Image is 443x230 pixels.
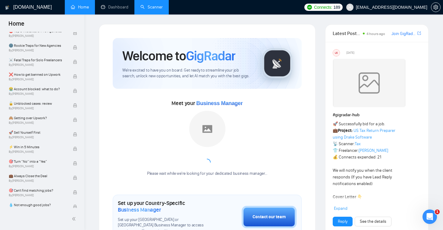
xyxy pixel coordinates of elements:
[9,57,67,63] span: ☠️ Fatal Traps for Solo Freelancers
[9,187,67,193] span: 🎯 Can't find matching jobs?
[333,50,340,56] div: US
[73,190,77,194] span: lock
[262,48,292,78] img: gigradar-logo.png
[9,92,67,96] span: By [PERSON_NAME]
[73,45,77,50] span: lock
[9,158,67,165] span: 🎯 Turn “No” into a “Yes”
[314,4,332,11] span: Connects:
[9,34,67,38] span: By [PERSON_NAME]
[346,50,354,56] span: [DATE]
[73,103,77,107] span: lock
[196,100,243,106] span: Business Manager
[333,112,421,118] h1: # gigradar-hub
[73,89,77,93] span: lock
[73,161,77,165] span: lock
[307,5,312,10] img: upwork-logo.png
[9,150,67,154] span: By [PERSON_NAME]
[431,2,441,12] button: setting
[435,209,440,214] span: 1
[391,30,416,37] a: Join GigRadar Slack Community
[186,48,235,64] span: GigRadar
[9,43,67,49] span: 🌚 Rookie Traps for New Agencies
[9,179,67,183] span: By [PERSON_NAME]
[333,59,405,107] img: weqQh+iSagEgQAAAABJRU5ErkJggg==
[9,115,67,121] span: 🙈 Getting over Upwork?
[9,165,67,168] span: By [PERSON_NAME]
[417,30,421,36] a: export
[72,216,78,222] span: double-left
[73,60,77,64] span: lock
[71,5,89,10] a: homeHome
[73,74,77,78] span: lock
[417,31,421,36] span: export
[333,30,361,37] span: Latest Posts from the GigRadar Community
[338,128,353,133] strong: Project:
[360,218,386,225] a: See the details
[5,3,9,12] img: logo
[73,176,77,180] span: lock
[338,218,347,225] a: Reply
[9,78,67,81] span: By [PERSON_NAME]
[333,194,362,200] strong: Cover Letter 👇
[355,217,391,226] button: See the details
[9,101,67,107] span: 🔓 Unblocked cases: review
[73,31,77,35] span: lock
[9,107,67,110] span: By [PERSON_NAME]
[9,129,67,136] span: 🚀 Sell Yourself First
[203,158,211,167] span: loading
[348,5,352,9] span: user
[9,202,67,208] span: 💧 Not enough good jobs?
[73,147,77,151] span: lock
[9,173,67,179] span: 💼 Always Close the Deal
[171,100,243,107] span: Meet your
[423,209,437,224] iframe: Intercom live chat
[9,49,67,52] span: By [PERSON_NAME]
[9,136,67,139] span: By [PERSON_NAME]
[9,63,67,67] span: By [PERSON_NAME]
[73,205,77,209] span: lock
[431,5,441,10] a: setting
[189,111,225,147] img: placeholder.png
[431,5,440,10] span: setting
[334,206,347,211] span: Expand
[101,5,128,10] a: dashboardDashboard
[355,141,361,146] a: Tax
[143,171,271,177] div: Please wait while we're looking for your dedicated business manager...
[73,132,77,136] span: lock
[242,206,297,228] button: Contact our team
[333,128,395,140] a: US Tax Return Preparer using Drake Software
[9,121,67,125] span: By [PERSON_NAME]
[9,72,67,78] span: ❌ How to get banned on Upwork
[9,193,67,197] span: By [PERSON_NAME]
[333,217,353,226] button: Reply
[140,5,163,10] a: searchScanner
[122,48,235,64] h1: Welcome to
[9,144,67,150] span: ⚡ Win in 5 Minutes
[9,86,67,92] span: 😭 Account blocked: what to do?
[4,19,29,32] span: Home
[73,118,77,122] span: lock
[253,214,286,220] div: Contact our team
[118,206,161,213] span: Business Manager
[366,32,385,36] span: 4 hours ago
[333,4,340,11] span: 189
[359,148,388,153] a: [PERSON_NAME]
[118,200,212,213] h1: Set up your Country-Specific
[122,68,252,79] span: We're excited to have you on board. Get ready to streamline your job search, unlock new opportuni...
